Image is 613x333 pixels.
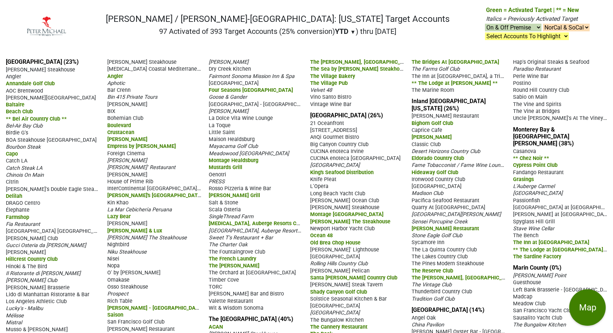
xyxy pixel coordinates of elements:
span: Sweet T's Restaurant + Bar [209,235,273,241]
span: Rosso Pizzeria & Wine Bar [209,185,271,192]
span: [PERSON_NAME] Club [6,235,58,242]
span: [PERSON_NAME]'s Double Eagle Steakhouse [6,185,111,192]
span: Shady Canyon Golf Club [310,289,367,295]
span: Annandale Golf Club [6,81,55,87]
span: Niku Steakhouse [107,249,147,255]
span: The French Laundry [209,256,256,262]
span: [PERSON_NAME] [209,59,248,65]
span: The Charter Oak [209,242,247,248]
span: Passionfish [513,197,540,204]
span: The Inn at [GEOGRAPHIC_DATA], a Tribute [GEOGRAPHIC_DATA] [412,73,562,79]
span: Fame Tobacconist / Fame Wine Lounge [412,161,506,168]
span: Bighorn Golf Club [412,120,453,126]
span: Madcap [513,294,532,300]
span: [PERSON_NAME] Brasserie [6,285,70,291]
span: [PERSON_NAME] The Steakhouse [107,235,187,241]
span: [PERSON_NAME] Grill [209,192,260,199]
span: [PERSON_NAME] Restaurant [412,113,479,119]
span: [PERSON_NAME] Steakhouse [107,59,177,65]
span: Big Canyon Country Club [310,141,369,148]
span: Bohemian Club [107,115,143,121]
span: [GEOGRAPHIC_DATA] [GEOGRAPHIC_DATA] at [PERSON_NAME][GEOGRAPHIC_DATA] - [GEOGRAPHIC_DATA] [6,227,259,234]
span: Vino Santo Bistro [310,94,351,100]
span: Kin Khao [107,200,128,206]
a: [GEOGRAPHIC_DATA] (14%) [412,306,485,313]
span: Classic Club [412,141,441,148]
span: Tradition Golf Club [412,296,455,302]
span: Mayacama Golf Club [209,143,258,149]
span: Valette Restaurant [209,298,253,304]
span: San Francisco Yacht Club [513,307,574,314]
span: SingleThread Farm [209,213,254,220]
span: The Farms Golf Club [412,66,460,72]
span: Rolling Hills Country Club [310,260,368,267]
span: AnQi Gourmet Bistro [310,134,359,140]
span: Sausalito Yacht Club [513,315,562,321]
span: Birdie G's [6,130,28,136]
span: DRAGO Centro [6,200,40,206]
span: China Pavilion [412,322,444,328]
span: [PERSON_NAME] [209,108,248,114]
span: Prospect [107,291,128,297]
span: Angel Oak [412,315,436,321]
span: Newport Harbor Yacht Club [310,226,375,232]
span: [MEDICAL_DATA], Auberge Resorts Collection [209,220,317,227]
span: The Orchard at [GEOGRAPHIC_DATA] [209,270,296,276]
span: Lucky's - Malibu [6,305,43,312]
span: The Bungalow Kitchen [513,322,566,328]
span: Round Hill Country Club [513,87,569,93]
span: The Lakes Country Club [412,254,468,260]
span: Oenotri [209,172,226,178]
span: The Village Pub [310,80,348,86]
span: Boulevard [107,122,131,129]
span: La Mar Cebichería Peruana [107,207,172,213]
span: [PERSON_NAME] & Lux [107,228,162,234]
span: [PERSON_NAME] Ocean Club [310,197,379,204]
span: Hideaway Golf Club [412,169,458,176]
span: [GEOGRAPHIC_DATA] [209,80,259,86]
span: Bar Crenn [107,87,131,93]
span: ▼ [350,29,356,35]
span: [PERSON_NAME] [107,157,147,164]
span: CUCINA enoteca [GEOGRAPHIC_DATA] [310,155,401,161]
span: [PERSON_NAME]'s [GEOGRAPHIC_DATA] [107,192,203,199]
span: Osso Steakhouse [107,284,148,290]
span: Wit & Wisdom Sonoma [209,305,263,311]
img: Peter Michael [23,14,69,38]
span: The Vintage Club [412,282,452,288]
span: Hillcrest Country Club [6,256,58,262]
span: Montage [GEOGRAPHIC_DATA] [310,211,383,218]
a: [GEOGRAPHIC_DATA] (26%) [310,112,383,119]
span: Quarry At [GEOGRAPHIC_DATA] [412,204,485,211]
span: [PERSON_NAME] [107,136,147,142]
span: Foreign Cinema [107,150,145,157]
span: Farmshop [6,214,29,220]
span: Hinoki & The Bird [6,263,47,270]
button: Map [569,289,606,326]
span: Fairmont Sonoma Mission Inn & Spa [209,73,294,79]
span: Sensei Porcupine Creek [412,219,467,225]
span: Delilah [6,193,22,199]
a: [GEOGRAPHIC_DATA] (23%) [6,58,79,65]
span: Santa [PERSON_NAME] Country Club [310,275,397,281]
span: Eldorado Country Club [412,155,464,161]
span: [PERSON_NAME] Steakhouse [6,67,75,73]
span: ACAN [209,324,223,330]
span: Postino [513,80,531,86]
span: Casanova [513,148,536,154]
span: Italics = Previously Activated Target [486,15,578,22]
span: Crustacean [107,129,134,136]
span: Bourbon Steak [6,144,41,150]
span: Empress by [PERSON_NAME] [107,143,176,149]
span: [PERSON_NAME] Steakhouse [310,204,379,211]
span: Old Brea Chop House [310,240,361,246]
span: [GEOGRAPHIC_DATA] [412,183,462,189]
span: The Sardine Factory [513,254,561,260]
span: The Sea by [PERSON_NAME] Steakhouse [310,65,408,72]
span: [PERSON_NAME] Pelican [310,268,370,274]
span: Los Angeles Athletic Club [6,298,67,305]
span: The Cannery Restaurant [310,324,367,330]
span: [PERSON_NAME] Point [513,273,566,279]
span: Ironwood Country Club [412,176,465,183]
span: The Pines Modern Steakhouse [412,260,484,267]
